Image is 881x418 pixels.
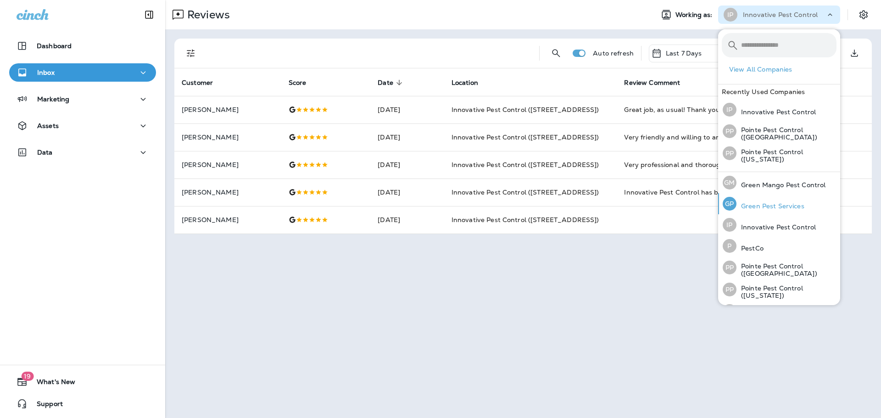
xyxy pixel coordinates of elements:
[21,372,33,381] span: 19
[452,161,599,169] span: Innovative Pest Control ([STREET_ADDRESS])
[182,216,274,223] p: [PERSON_NAME]
[718,279,840,301] button: PPPointe Pest Control ([US_STATE])
[452,79,478,87] span: Location
[452,133,599,141] span: Innovative Pest Control ([STREET_ADDRESS])
[723,176,736,189] div: GM
[723,283,736,296] div: PP
[666,50,702,57] p: Last 7 Days
[743,11,818,18] p: Innovative Pest Control
[718,301,840,322] button: PPPointe Pest Control (PNW)
[736,181,825,189] p: Green Mango Pest Control
[723,197,736,211] div: GP
[37,42,72,50] p: Dashboard
[725,62,840,77] button: View All Companies
[736,202,804,210] p: Green Pest Services
[724,8,737,22] div: IP
[28,400,63,411] span: Support
[718,120,840,142] button: PPPointe Pest Control ([GEOGRAPHIC_DATA])
[452,106,599,114] span: Innovative Pest Control ([STREET_ADDRESS])
[855,6,872,23] button: Settings
[736,245,764,252] p: PestCo
[624,188,782,197] div: Innovative Pest Control has been a great company to work with!
[289,78,318,87] span: Score
[9,373,156,391] button: 19What's New
[370,96,444,123] td: [DATE]
[182,78,225,87] span: Customer
[9,63,156,82] button: Inbox
[736,284,836,299] p: Pointe Pest Control ([US_STATE])
[718,84,840,99] div: Recently Used Companies
[37,149,53,156] p: Data
[9,117,156,135] button: Assets
[718,172,840,193] button: GMGreen Mango Pest Control
[289,79,307,87] span: Score
[718,142,840,164] button: PPPointe Pest Control ([US_STATE])
[37,69,55,76] p: Inbox
[723,261,736,274] div: PP
[723,218,736,232] div: IP
[624,78,692,87] span: Review Comment
[736,223,816,231] p: Innovative Pest Control
[593,50,634,57] p: Auto refresh
[182,44,200,62] button: Filters
[718,214,840,235] button: IPInnovative Pest Control
[718,235,840,256] button: PPestCo
[452,216,599,224] span: Innovative Pest Control ([STREET_ADDRESS])
[370,206,444,234] td: [DATE]
[452,78,490,87] span: Location
[736,108,816,116] p: Innovative Pest Control
[723,146,736,160] div: PP
[9,37,156,55] button: Dashboard
[370,123,444,151] td: [DATE]
[370,151,444,178] td: [DATE]
[624,160,782,169] div: Very professional and thorough service providers.
[9,90,156,108] button: Marketing
[736,262,836,277] p: Pointe Pest Control ([GEOGRAPHIC_DATA])
[624,105,782,114] div: Great job, as usual! Thank you!
[37,122,59,129] p: Assets
[452,188,599,196] span: Innovative Pest Control ([STREET_ADDRESS])
[9,143,156,162] button: Data
[378,79,393,87] span: Date
[718,193,840,214] button: GPGreen Pest Services
[624,133,782,142] div: Very friendly and willing to answer questions. I would recommend them to my friends and neighbors...
[184,8,230,22] p: Reviews
[9,395,156,413] button: Support
[547,44,565,62] button: Search Reviews
[723,304,736,318] div: PP
[723,124,736,138] div: PP
[182,161,274,168] p: [PERSON_NAME]
[182,134,274,141] p: [PERSON_NAME]
[182,189,274,196] p: [PERSON_NAME]
[28,378,75,389] span: What's New
[845,44,864,62] button: Export as CSV
[370,178,444,206] td: [DATE]
[718,99,840,120] button: IPInnovative Pest Control
[624,79,680,87] span: Review Comment
[37,95,69,103] p: Marketing
[675,11,714,19] span: Working as:
[182,79,213,87] span: Customer
[723,239,736,253] div: P
[736,148,836,163] p: Pointe Pest Control ([US_STATE])
[136,6,162,24] button: Collapse Sidebar
[736,126,836,141] p: Pointe Pest Control ([GEOGRAPHIC_DATA])
[723,103,736,117] div: IP
[378,78,405,87] span: Date
[182,106,274,113] p: [PERSON_NAME]
[718,256,840,279] button: PPPointe Pest Control ([GEOGRAPHIC_DATA])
